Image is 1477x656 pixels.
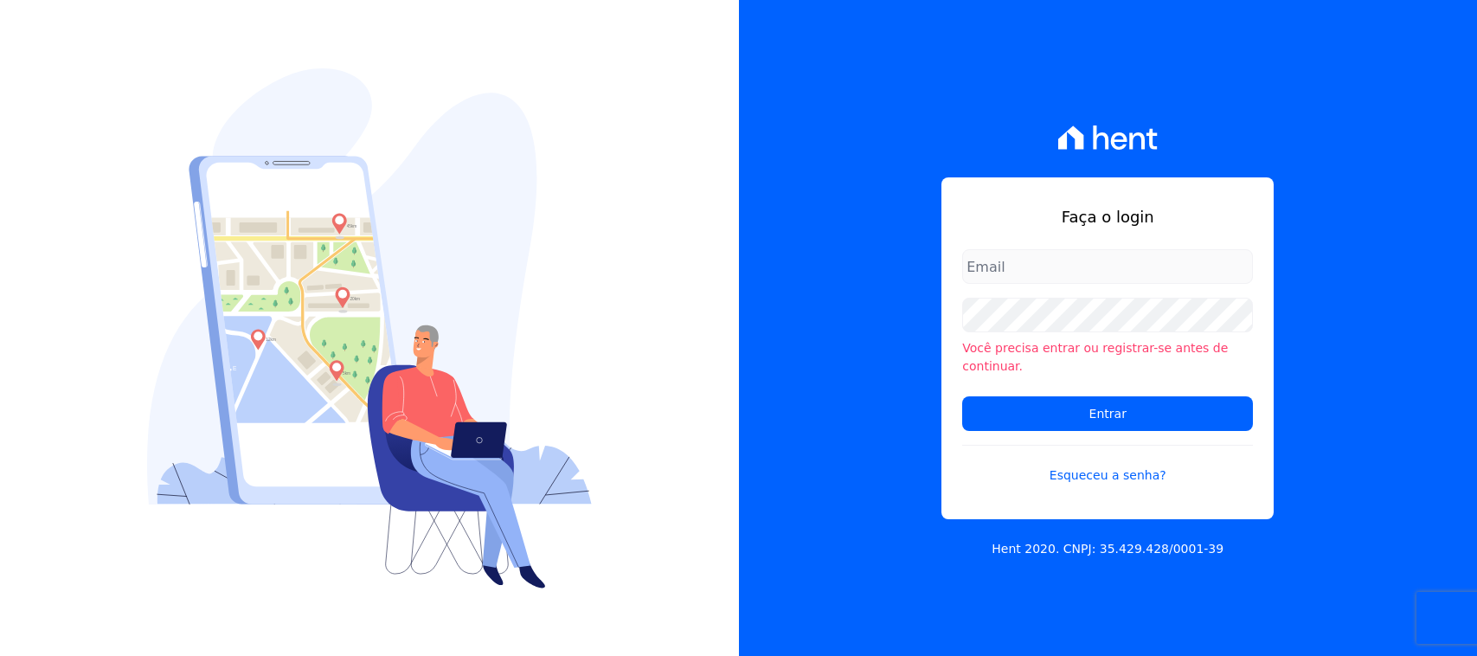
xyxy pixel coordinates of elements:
[962,396,1253,431] input: Entrar
[962,339,1253,376] li: Você precisa entrar ou registrar-se antes de continuar.
[962,249,1253,284] input: Email
[992,540,1223,558] p: Hent 2020. CNPJ: 35.429.428/0001-39
[962,445,1253,485] a: Esqueceu a senha?
[962,205,1253,228] h1: Faça o login
[147,68,592,588] img: Login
